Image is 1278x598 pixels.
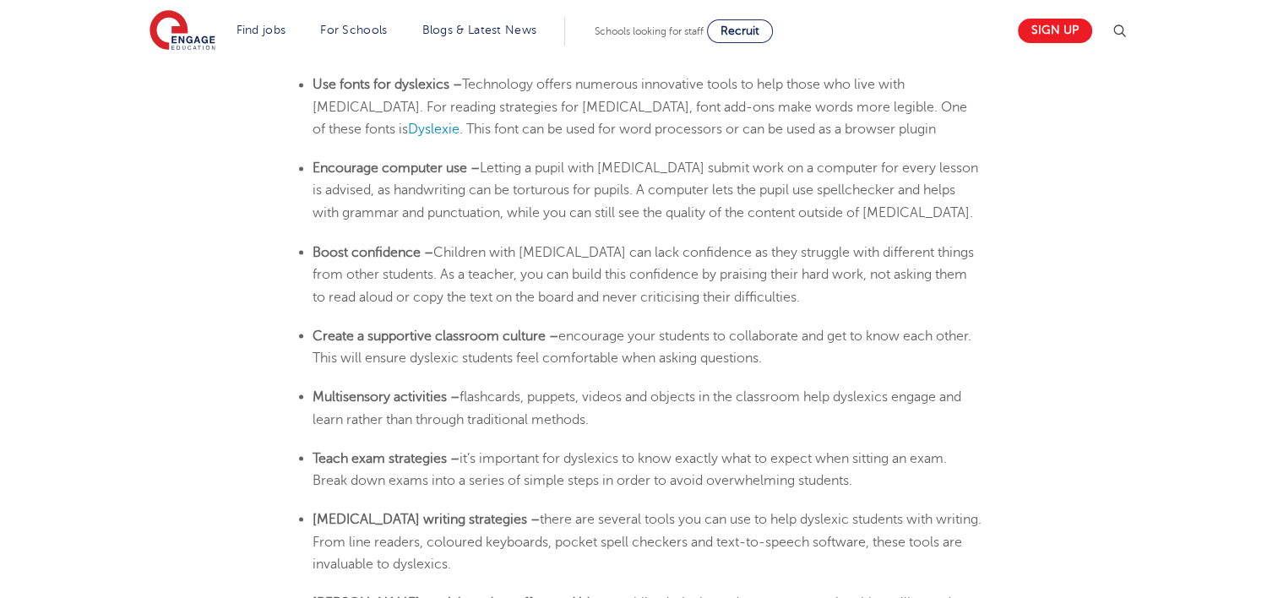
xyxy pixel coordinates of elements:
span: Technology offers numerous innovative tools to help those who live with [MEDICAL_DATA]. For readi... [313,77,967,137]
span: there are several tools you can use to help dyslexic students with writing. From line readers, co... [313,511,982,571]
span: Schools looking for staff [595,25,704,37]
span: . This font can be used for word processors or can be used as a browser plugin [460,122,936,137]
b: Encourage computer use [313,160,467,176]
b: Create a supportive classroom culture – [313,328,558,343]
span: Recruit [721,24,759,37]
a: Recruit [707,19,773,43]
b: Multisensory activities – [313,389,460,404]
b: – [470,160,480,176]
a: Dyslexie [408,122,460,137]
span: Letting a pupil with [MEDICAL_DATA] submit work on a computer for every lesson is advised, as han... [313,160,978,220]
a: For Schools [320,24,387,36]
span: Children with [MEDICAL_DATA] can lack confidence as they struggle with different things from othe... [313,244,974,304]
span: it’s important for dyslexics to know exactly what to expect when sitting an exam. Break down exam... [313,450,947,487]
span: encourage your students to collaborate and get to know each other. This will ensure dyslexic stud... [313,328,971,365]
a: Blogs & Latest News [422,24,537,36]
b: Use fonts for dyslexics – [313,77,462,92]
b: Teach exam strategies – [313,450,460,465]
span: flashcards, puppets, videos and objects in the classroom help dyslexics engage and learn rather t... [313,389,961,426]
b: Boost confidence – [313,244,433,259]
a: Sign up [1018,19,1092,43]
b: [MEDICAL_DATA] writing strategies – [313,511,540,526]
img: Engage Education [150,10,215,52]
a: Find jobs [237,24,286,36]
